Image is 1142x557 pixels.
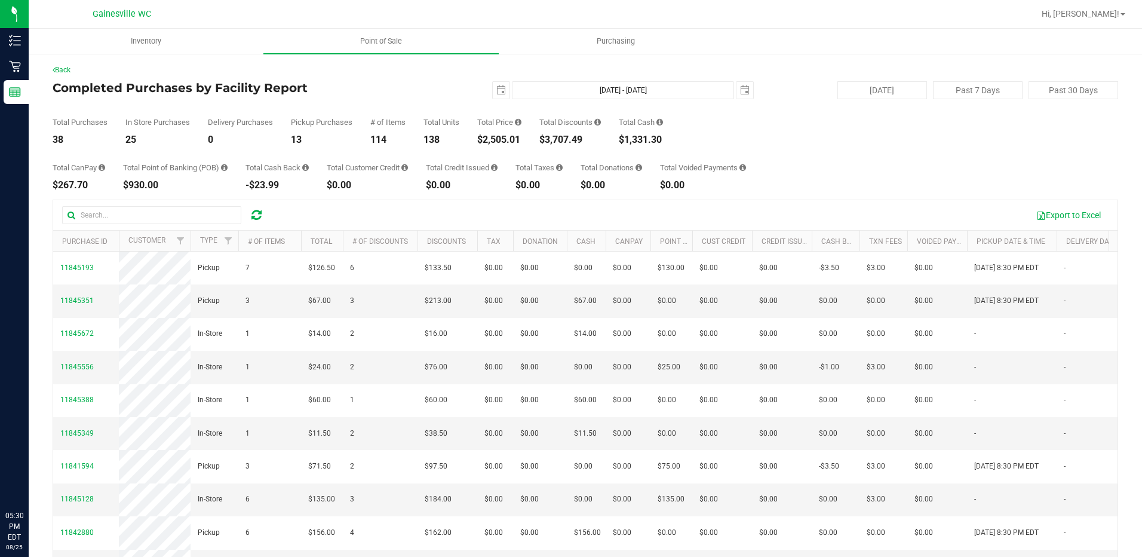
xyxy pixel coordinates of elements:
[613,494,631,505] span: $0.00
[327,164,408,172] div: Total Customer Credit
[245,428,250,439] span: 1
[9,60,21,72] inline-svg: Retail
[29,29,263,54] a: Inventory
[658,295,676,307] span: $0.00
[821,237,861,246] a: Cash Back
[574,262,593,274] span: $0.00
[520,461,539,472] span: $0.00
[291,135,352,145] div: 13
[60,329,94,338] span: 11845672
[484,262,503,274] span: $0.00
[974,262,1039,274] span: [DATE] 8:30 PM EDT
[914,262,933,274] span: $0.00
[311,237,332,246] a: Total
[9,86,21,98] inline-svg: Reports
[581,164,642,172] div: Total Donations
[208,118,273,126] div: Delivery Purchases
[867,394,885,406] span: $0.00
[53,66,70,74] a: Back
[1064,262,1066,274] span: -
[493,82,509,99] span: select
[245,295,250,307] span: 3
[350,527,354,538] span: 4
[867,461,885,472] span: $3.00
[198,428,222,439] span: In-Store
[539,118,601,126] div: Total Discounts
[308,394,331,406] span: $60.00
[350,428,354,439] span: 2
[426,164,498,172] div: Total Credit Issued
[759,295,778,307] span: $0.00
[198,461,220,472] span: Pickup
[60,462,94,470] span: 11841594
[302,164,309,172] i: Sum of the cash-back amounts from rounded-up electronic payments for all purchases in the date ra...
[1029,81,1118,99] button: Past 30 Days
[245,461,250,472] span: 3
[699,394,718,406] span: $0.00
[1029,205,1109,225] button: Export to Excel
[484,328,503,339] span: $0.00
[484,461,503,472] span: $0.00
[1064,394,1066,406] span: -
[837,81,927,99] button: [DATE]
[425,494,452,505] span: $184.00
[484,527,503,538] span: $0.00
[613,394,631,406] span: $0.00
[819,262,839,274] span: -$3.50
[60,296,94,305] span: 11845351
[515,164,563,172] div: Total Taxes
[427,237,466,246] a: Discounts
[125,118,190,126] div: In Store Purchases
[660,180,746,190] div: $0.00
[245,494,250,505] span: 6
[477,135,521,145] div: $2,505.01
[867,428,885,439] span: $0.00
[171,231,191,251] a: Filter
[200,236,217,244] a: Type
[736,82,753,99] span: select
[128,236,165,244] a: Customer
[60,429,94,437] span: 11845349
[208,135,273,145] div: 0
[425,428,447,439] span: $38.50
[484,494,503,505] span: $0.00
[115,36,177,47] span: Inventory
[699,428,718,439] span: $0.00
[60,495,94,503] span: 11845128
[425,262,452,274] span: $133.50
[656,118,663,126] i: Sum of the successful, non-voided cash payment transactions for all purchases in the date range. ...
[581,36,651,47] span: Purchasing
[660,164,746,172] div: Total Voided Payments
[702,237,745,246] a: Cust Credit
[914,328,933,339] span: $0.00
[974,461,1039,472] span: [DATE] 8:30 PM EDT
[520,494,539,505] span: $0.00
[658,262,684,274] span: $130.00
[759,328,778,339] span: $0.00
[594,118,601,126] i: Sum of the discount values applied to the all purchases in the date range.
[491,164,498,172] i: Sum of all account credit issued for all refunds from returned purchases in the date range.
[60,396,94,404] span: 11845388
[1064,428,1066,439] span: -
[819,362,839,373] span: -$1.00
[739,164,746,172] i: Sum of all voided payment transaction amounts, excluding tips and transaction fees, for all purch...
[867,527,885,538] span: $0.00
[574,494,593,505] span: $0.00
[477,118,521,126] div: Total Price
[819,527,837,538] span: $0.00
[60,528,94,537] span: 11842880
[974,494,976,505] span: -
[1042,9,1119,19] span: Hi, [PERSON_NAME]!
[53,164,105,172] div: Total CanPay
[425,527,452,538] span: $162.00
[62,206,241,224] input: Search...
[350,494,354,505] span: 3
[484,428,503,439] span: $0.00
[574,328,597,339] span: $14.00
[198,494,222,505] span: In-Store
[658,394,676,406] span: $0.00
[219,231,238,251] a: Filter
[350,394,354,406] span: 1
[819,328,837,339] span: $0.00
[759,461,778,472] span: $0.00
